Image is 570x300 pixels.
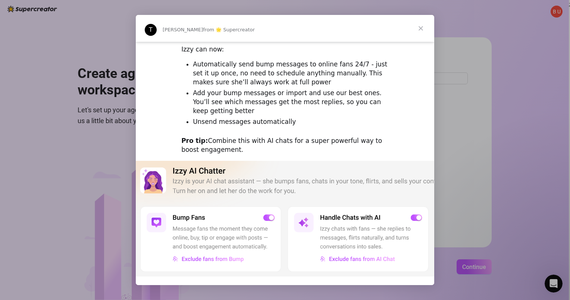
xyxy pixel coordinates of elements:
[407,15,434,42] span: Close
[181,45,389,54] div: Izzy can now:
[193,60,389,87] li: Automatically send bump messages to online fans 24/7 - just set it up once, no need to schedule a...
[145,24,157,36] div: Profile image for Tanya
[163,27,203,32] span: [PERSON_NAME]
[181,137,208,144] b: Pro tip:
[181,137,389,154] div: Combine this with AI chats for a super powerful way to boost engagement.
[203,27,255,32] span: from 🌟 Supercreator
[193,118,389,126] li: Unsend messages automatically
[193,89,389,116] li: Add your bump messages or import and use our best ones. You’ll see which messages get the most re...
